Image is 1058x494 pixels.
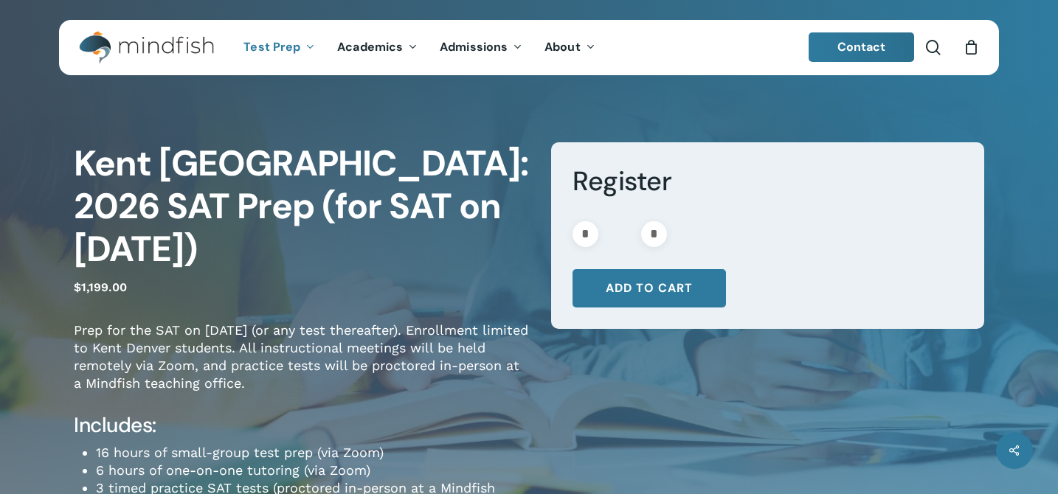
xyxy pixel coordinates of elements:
h4: Includes: [74,412,529,439]
h3: Register [573,164,962,198]
span: About [544,39,581,55]
span: Admissions [440,39,508,55]
li: 16 hours of small-group test prep (via Zoom) [96,444,529,462]
span: $ [74,280,81,294]
input: Product quantity [603,221,637,247]
li: 6 hours of one-on-one tutoring (via Zoom) [96,462,529,479]
a: About [533,41,606,54]
p: Prep for the SAT on [DATE] (or any test thereafter). Enrollment limited to Kent Denver students. ... [74,321,529,412]
span: Academics [337,39,403,55]
a: Test Prep [232,41,326,54]
a: Contact [809,32,915,62]
h1: Kent [GEOGRAPHIC_DATA]: 2026 SAT Prep (for SAT on [DATE]) [74,142,529,271]
button: Add to cart [573,269,726,307]
nav: Main Menu [232,20,606,75]
bdi: 1,199.00 [74,280,127,294]
span: Contact [837,39,886,55]
a: Academics [326,41,429,54]
span: Test Prep [243,39,300,55]
a: Admissions [429,41,533,54]
header: Main Menu [59,20,999,75]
